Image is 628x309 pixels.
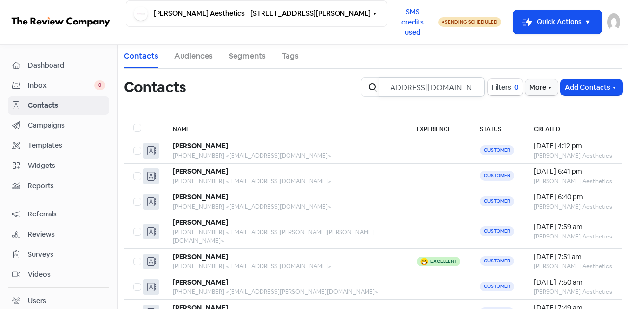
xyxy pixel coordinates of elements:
[480,171,514,181] span: Customer
[534,192,612,202] div: [DATE] 6:40 pm
[8,157,109,175] a: Widgets
[470,118,524,138] th: Status
[524,118,622,138] th: Created
[28,161,105,171] span: Widgets
[229,50,266,62] a: Segments
[28,229,105,239] span: Reviews
[8,137,109,155] a: Templates
[173,252,228,261] b: [PERSON_NAME]
[124,50,158,62] a: Contacts
[445,19,497,25] span: Sending Scheduled
[534,287,612,296] div: [PERSON_NAME] Aesthetics
[173,192,228,201] b: [PERSON_NAME]
[173,142,228,150] b: [PERSON_NAME]
[163,118,407,138] th: Name
[173,287,397,296] div: [PHONE_NUMBER] <[EMAIL_ADDRESS][PERSON_NAME][DOMAIN_NAME]>
[534,202,612,211] div: [PERSON_NAME] Aesthetics
[94,80,105,90] span: 0
[28,100,105,111] span: Contacts
[534,277,612,287] div: [DATE] 7:50 am
[534,166,612,177] div: [DATE] 6:41 pm
[607,13,620,31] img: User
[173,177,397,186] div: [PHONE_NUMBER] <[EMAIL_ADDRESS][DOMAIN_NAME]>
[8,225,109,243] a: Reviews
[534,151,612,160] div: [PERSON_NAME] Aesthetics
[407,118,470,138] th: Experience
[28,209,105,219] span: Referrals
[173,218,228,227] b: [PERSON_NAME]
[395,7,430,38] span: SMS credits used
[8,76,109,95] a: Inbox 0
[28,80,94,91] span: Inbox
[173,151,397,160] div: [PHONE_NUMBER] <[EMAIL_ADDRESS][DOMAIN_NAME]>
[480,256,514,266] span: Customer
[480,196,514,206] span: Customer
[387,16,438,26] a: SMS credits used
[173,278,228,286] b: [PERSON_NAME]
[379,77,485,97] input: Search
[28,249,105,260] span: Surveys
[8,245,109,263] a: Surveys
[174,50,213,62] a: Audiences
[534,177,612,186] div: [PERSON_NAME] Aesthetics
[173,262,397,271] div: [PHONE_NUMBER] <[EMAIL_ADDRESS][DOMAIN_NAME]>
[480,145,514,155] span: Customer
[480,226,514,236] span: Customer
[282,50,299,62] a: Tags
[512,82,519,93] span: 0
[561,79,622,95] button: Add Contacts
[492,82,511,93] span: Filters
[534,232,612,241] div: [PERSON_NAME] Aesthetics
[8,117,109,135] a: Campaigns
[534,252,612,262] div: [DATE] 7:51 am
[28,269,105,280] span: Videos
[8,177,109,195] a: Reports
[173,228,397,245] div: [PHONE_NUMBER] <[EMAIL_ADDRESS][PERSON_NAME][PERSON_NAME][DOMAIN_NAME]>
[8,96,109,115] a: Contacts
[534,222,612,232] div: [DATE] 7:59 am
[534,262,612,271] div: [PERSON_NAME] Aesthetics
[173,202,397,211] div: [PHONE_NUMBER] <[EMAIL_ADDRESS][DOMAIN_NAME]>
[480,282,514,291] span: Customer
[28,120,105,131] span: Campaigns
[8,265,109,284] a: Videos
[534,141,612,151] div: [DATE] 4:12 pm
[8,56,109,74] a: Dashboard
[28,181,105,191] span: Reports
[488,79,523,95] button: Filters0
[28,60,105,71] span: Dashboard
[513,10,602,34] button: Quick Actions
[438,16,501,28] a: Sending Scheduled
[173,167,228,176] b: [PERSON_NAME]
[124,71,186,103] h1: Contacts
[525,79,558,95] button: More
[28,141,105,151] span: Templates
[8,205,109,223] a: Referrals
[28,296,46,306] div: Users
[430,259,457,264] div: Excellent
[126,0,387,27] button: [PERSON_NAME] Aesthetics - [STREET_ADDRESS][PERSON_NAME]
